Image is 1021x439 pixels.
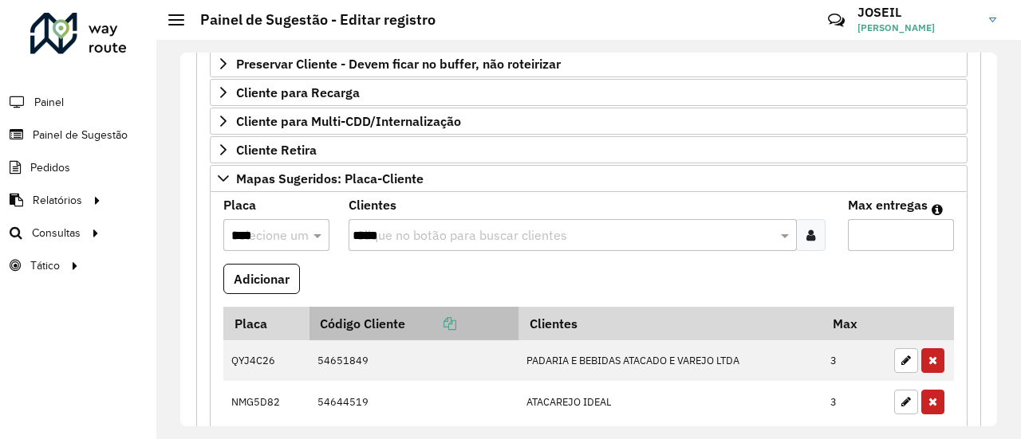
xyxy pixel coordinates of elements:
h2: Painel de Sugestão - Editar registro [184,11,436,29]
span: [PERSON_NAME] [857,21,977,35]
a: Contato Rápido [819,3,853,37]
a: Mapas Sugeridos: Placa-Cliente [210,165,968,192]
td: PADARIA E BEBIDAS ATACADO E VAREJO LTDA [518,340,822,382]
th: Código Cliente [309,307,518,340]
span: Cliente para Recarga [236,86,360,99]
span: Cliente para Multi-CDD/Internalização [236,115,461,127]
a: Cliente para Multi-CDD/Internalização [210,108,968,135]
label: Max entregas [848,195,928,214]
a: Cliente para Recarga [210,79,968,106]
td: 54651849 [309,340,518,382]
span: Relatórios [33,192,82,209]
span: Mapas Sugeridos: Placa-Cliente [236,172,424,185]
span: Painel [34,94,64,111]
td: NMG5D82 [223,381,309,422]
a: Copiar [405,316,456,331]
a: Preservar Cliente - Devem ficar no buffer, não roteirizar [210,50,968,77]
td: 3 [822,381,886,422]
button: Adicionar [223,264,300,294]
th: Clientes [518,307,822,340]
label: Placa [223,195,256,214]
td: ATACAREJO IDEAL [518,381,822,422]
th: Placa [223,307,309,340]
td: 3 [822,340,886,382]
td: 54644519 [309,381,518,422]
td: QYJ4C26 [223,340,309,382]
em: Máximo de clientes que serão colocados na mesma rota com os clientes informados [932,203,943,216]
label: Clientes [349,195,396,214]
span: Cliente Retira [236,143,317,156]
span: Consultas [32,225,81,241]
th: Max [822,307,886,340]
span: Painel de Sugestão [33,127,128,143]
span: Preservar Cliente - Devem ficar no buffer, não roteirizar [236,57,561,70]
h3: JOSEIL [857,5,977,20]
span: Tático [30,257,60,274]
a: Cliente Retira [210,136,968,163]
span: Pedidos [30,159,70,176]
